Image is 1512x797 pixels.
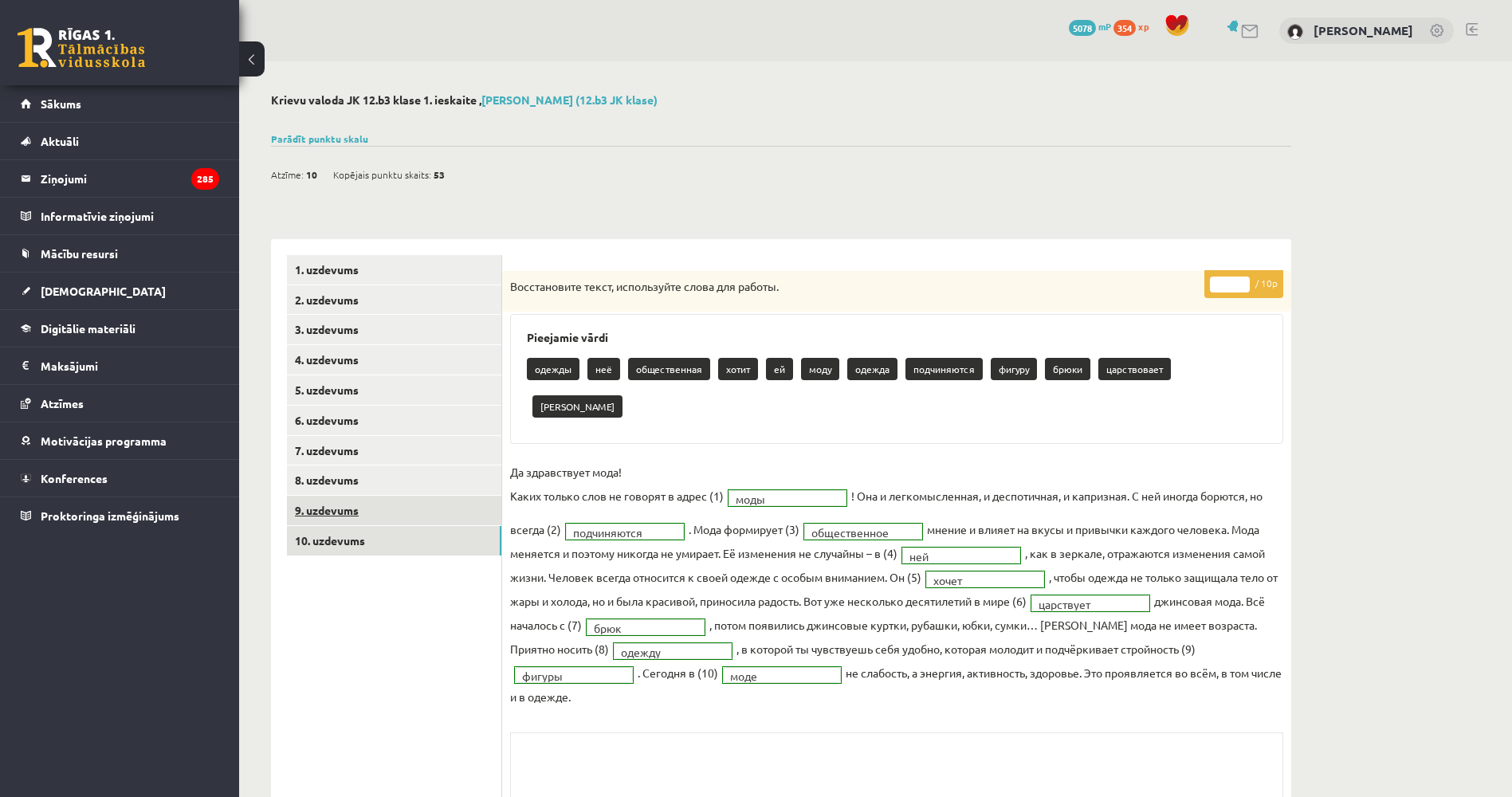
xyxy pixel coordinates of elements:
span: 5078 [1069,20,1096,36]
span: Atzīmes [41,396,84,410]
a: Proktoringa izmēģinājums [21,497,219,534]
span: Digitālie materiāli [41,321,135,336]
a: Mācību resursi [21,235,219,272]
a: [PERSON_NAME] (12.b3 JK klase) [481,92,658,107]
span: mP [1098,20,1111,33]
p: [PERSON_NAME] [532,395,622,418]
a: брюк [587,619,705,635]
i: 285 [191,168,219,190]
a: [PERSON_NAME] [1314,22,1413,38]
span: Proktoringa izmēģinājums [41,508,179,523]
p: хотит [718,358,758,380]
h2: Krievu valoda JK 12.b3 klase 1. ieskaite , [271,93,1291,107]
span: царствует [1039,596,1128,612]
span: подчиняются [573,524,662,540]
a: хочет [926,571,1044,587]
span: 354 [1113,20,1136,36]
h3: Pieejamie vārdi [527,331,1267,344]
a: 3. uzdevums [287,315,501,344]
a: Rīgas 1. Tālmācības vidusskola [18,28,145,68]
a: 2. uzdevums [287,285,501,315]
fieldset: ! Она и легкомысленная, и деспотичная, и капризная. С ней иногда борются, но всегда (2) . Мода фо... [510,460,1283,709]
span: хочет [933,572,1023,588]
span: общественное [811,524,901,540]
a: 10. uzdevums [287,526,501,556]
a: 4. uzdevums [287,345,501,375]
span: 10 [306,163,317,186]
a: одежду [614,643,732,659]
a: моды [729,490,846,506]
a: 6. uzdevums [287,406,501,435]
span: ней [909,548,999,564]
a: [DEMOGRAPHIC_DATA] [21,273,219,309]
span: xp [1138,20,1149,33]
span: фигуры [522,668,611,684]
span: моды [736,491,825,507]
a: 8. uzdevums [287,465,501,495]
img: Oskars Pokrovskis [1287,24,1303,40]
legend: Ziņojumi [41,160,219,197]
a: Digitālie materiāli [21,310,219,347]
p: / 10p [1204,270,1283,298]
a: Sākums [21,85,219,122]
p: моду [801,358,839,380]
a: 9. uzdevums [287,496,501,525]
span: Mācību resursi [41,246,118,261]
p: неё [587,358,620,380]
span: Sākums [41,96,81,111]
a: царствует [1031,595,1149,611]
a: 7. uzdevums [287,436,501,465]
a: ней [902,548,1020,563]
a: Informatīvie ziņojumi [21,198,219,234]
a: Ziņojumi285 [21,160,219,197]
a: подчиняются [566,524,684,540]
span: Atzīme: [271,163,304,186]
span: Aktuāli [41,134,79,148]
span: моде [730,668,819,684]
p: подчиняются [905,358,983,380]
span: 53 [434,163,445,186]
p: общественная [628,358,710,380]
a: Motivācijas programma [21,422,219,459]
a: Konferences [21,460,219,497]
p: Да здравствует мода! Каких только слов не говорят в адрес (1) [510,460,724,508]
legend: Maksājumi [41,347,219,384]
p: одежда [847,358,897,380]
a: Parādīt punktu skalu [271,132,368,145]
span: брюк [594,620,683,636]
a: Maksājumi [21,347,219,384]
span: Konferences [41,471,108,485]
a: 5. uzdevums [287,375,501,405]
span: [DEMOGRAPHIC_DATA] [41,284,166,298]
span: Kopējais punktu skaits: [333,163,431,186]
span: одежду [621,644,710,660]
p: царствовает [1098,358,1171,380]
legend: Informatīvie ziņojumi [41,198,219,234]
span: Motivācijas programma [41,434,167,448]
a: 354 xp [1113,20,1157,33]
a: Atzīmes [21,385,219,422]
a: 1. uzdevums [287,255,501,285]
p: Восстановите текст, используйте слова для работы. [510,279,1204,295]
a: общественное [804,524,922,540]
a: моде [723,667,841,683]
a: фигуры [515,667,633,683]
a: 5078 mP [1069,20,1111,33]
p: фигуру [991,358,1037,380]
p: ей [766,358,793,380]
p: одежды [527,358,579,380]
p: брюки [1045,358,1090,380]
a: Aktuāli [21,123,219,159]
